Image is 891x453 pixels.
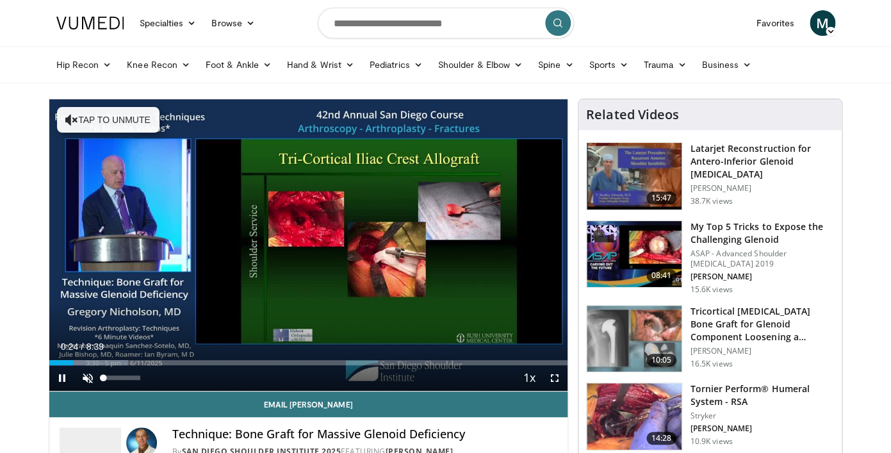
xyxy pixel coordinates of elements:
span: 14:28 [646,432,677,445]
p: 15.6K views [690,284,732,295]
span: 10:05 [646,354,677,367]
button: Tap to unmute [57,107,159,133]
h3: Tricortical [MEDICAL_DATA] Bone Graft for Glenoid Component Loosening a… [690,305,834,343]
h3: Latarjet Reconstruction for Antero-Inferior Glenoid [MEDICAL_DATA] [690,142,834,181]
button: Fullscreen [542,365,568,391]
button: Unmute [75,365,101,391]
span: 0:24 [61,342,78,352]
p: 16.5K views [690,359,732,369]
input: Search topics, interventions [318,8,574,38]
a: Trauma [636,52,694,78]
a: 15:47 Latarjet Reconstruction for Antero-Inferior Glenoid [MEDICAL_DATA] [PERSON_NAME] 38.7K views [586,142,834,210]
a: Browse [204,10,263,36]
p: 38.7K views [690,196,732,206]
video-js: Video Player [49,99,568,391]
p: [PERSON_NAME] [690,424,834,434]
img: 38708_0000_3.png.150x105_q85_crop-smart_upscale.jpg [587,143,682,210]
img: b61a968a-1fa8-450f-8774-24c9f99181bb.150x105_q85_crop-smart_upscale.jpg [587,221,682,288]
a: 08:41 My Top 5 Tricks to Expose the Challenging Glenoid ASAP - Advanced Shoulder [MEDICAL_DATA] 2... [586,220,834,295]
h3: Tornier Perform® Humeral System - RSA [690,383,834,408]
a: 14:28 Tornier Perform® Humeral System - RSA Stryker [PERSON_NAME] 10.9K views [586,383,834,450]
h3: My Top 5 Tricks to Expose the Challenging Glenoid [690,220,834,246]
h4: Related Videos [586,107,678,122]
a: Spine [530,52,581,78]
div: Progress Bar [49,360,568,365]
a: Hand & Wrist [279,52,362,78]
p: ASAP - Advanced Shoulder [MEDICAL_DATA] 2019 [690,249,834,269]
a: 10:05 Tricortical [MEDICAL_DATA] Bone Graft for Glenoid Component Loosening a… [PERSON_NAME] 16.5... [586,305,834,373]
p: [PERSON_NAME] [690,346,834,356]
p: Stryker [690,411,834,421]
a: Foot & Ankle [198,52,279,78]
a: Pediatrics [362,52,430,78]
a: Business [694,52,759,78]
span: 08:41 [646,269,677,282]
p: [PERSON_NAME] [690,183,834,194]
a: Shoulder & Elbow [430,52,530,78]
a: M [810,10,835,36]
p: [PERSON_NAME] [690,272,834,282]
span: 8:39 [86,342,104,352]
img: 54195_0000_3.png.150x105_q85_crop-smart_upscale.jpg [587,306,682,372]
span: / [81,342,84,352]
button: Pause [49,365,75,391]
a: Sports [581,52,636,78]
img: VuMedi Logo [56,17,124,29]
a: Hip Recon [49,52,120,78]
a: Knee Recon [119,52,198,78]
a: Specialties [132,10,204,36]
h4: Technique: Bone Graft for Massive Glenoid Deficiency [172,427,558,441]
div: Volume Level [104,375,140,380]
span: 15:47 [646,192,677,204]
img: c16ff475-65df-4a30-84a2-4b6c3a19e2c7.150x105_q85_crop-smart_upscale.jpg [587,383,682,450]
button: Playback Rate [516,365,542,391]
a: Favorites [749,10,802,36]
a: Email [PERSON_NAME] [49,391,568,417]
p: 10.9K views [690,436,732,447]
